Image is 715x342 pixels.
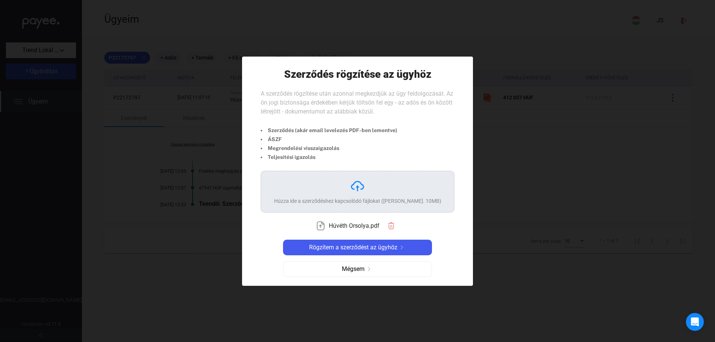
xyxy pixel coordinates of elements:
[284,68,431,81] h1: Szerződés rögzítése az ügyhöz
[261,153,397,162] li: Teljesítési igazolás
[316,221,325,230] img: upload-paper
[261,144,397,153] li: Megrendelési visszaigazolás
[274,197,441,205] div: Húzza ide a szerződéshez kapcsolódó fájlokat ([PERSON_NAME]. 10MB)
[261,90,453,115] span: A szerződés rögzítése után azonnal megkezdjük az ügy feldolgozását. Az ön jogi biztonsága érdekéb...
[397,246,406,249] img: arrow-right-white
[686,313,704,331] div: Open Intercom Messenger
[261,126,397,135] li: Szerződés (akár email levelezés PDF-ben lementve)
[350,179,365,194] img: upload-cloud
[261,135,397,144] li: ÁSZF
[309,243,397,252] span: Rögzítem a szerződést az ügyhöz
[383,218,399,234] button: trash-red
[387,222,395,230] img: trash-red
[342,265,365,274] span: Mégsem
[283,240,432,255] button: Rögzítem a szerződést az ügyhözarrow-right-white
[365,267,374,271] img: arrow-right-grey
[283,261,432,277] button: Mégsemarrow-right-grey
[329,221,379,230] span: Húvéth Orsolya.pdf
